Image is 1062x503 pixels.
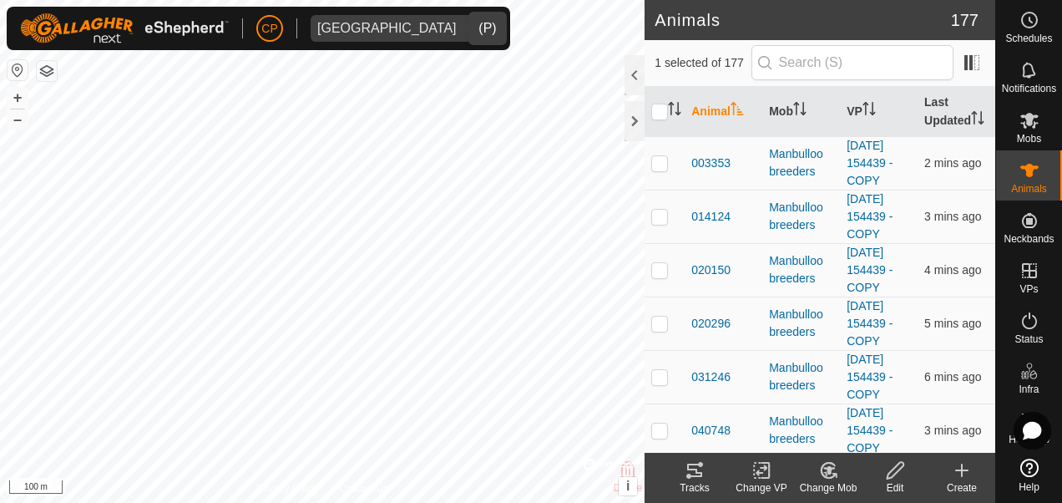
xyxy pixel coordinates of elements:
[655,10,950,30] h2: Animals
[924,317,981,330] span: 13 Aug 2025, 8:19 am
[463,15,497,42] div: dropdown trigger
[668,104,681,118] p-sorticon: Activate to sort
[862,104,876,118] p-sorticon: Activate to sort
[691,262,731,279] span: 020150
[847,246,893,294] a: [DATE] 154439 - COPY
[928,480,995,495] div: Create
[951,8,979,33] span: 177
[924,156,981,170] span: 13 Aug 2025, 8:22 am
[1019,284,1038,294] span: VPs
[924,210,981,223] span: 13 Aug 2025, 8:21 am
[256,481,319,496] a: Privacy Policy
[339,481,388,496] a: Contact Us
[1014,334,1043,344] span: Status
[626,479,630,493] span: i
[619,477,637,495] button: i
[691,368,731,386] span: 031246
[261,20,277,38] span: CP
[661,480,728,495] div: Tracks
[37,61,57,81] button: Map Layers
[769,145,833,180] div: Manbulloo breeders
[1002,84,1056,94] span: Notifications
[918,87,995,137] th: Last Updated
[728,480,795,495] div: Change VP
[847,299,893,348] a: [DATE] 154439 - COPY
[8,88,28,108] button: +
[847,192,893,241] a: [DATE] 154439 - COPY
[847,406,893,455] a: [DATE] 154439 - COPY
[317,22,457,35] div: [GEOGRAPHIC_DATA]
[762,87,840,137] th: Mob
[769,306,833,341] div: Manbulloo breeders
[769,252,833,287] div: Manbulloo breeders
[20,13,229,43] img: Gallagher Logo
[1019,384,1039,394] span: Infra
[1005,33,1052,43] span: Schedules
[691,208,731,226] span: 014124
[840,87,918,137] th: VP
[996,452,1062,499] a: Help
[311,15,463,42] span: Manbulloo Station
[924,424,981,437] span: 13 Aug 2025, 8:21 am
[971,114,984,127] p-sorticon: Activate to sort
[769,359,833,394] div: Manbulloo breeders
[793,104,807,118] p-sorticon: Activate to sort
[751,45,953,80] input: Search (S)
[862,480,928,495] div: Edit
[1019,482,1039,492] span: Help
[8,60,28,80] button: Reset Map
[847,353,893,401] a: [DATE] 154439 - COPY
[1011,184,1047,194] span: Animals
[8,109,28,130] button: –
[691,315,731,333] span: 020296
[924,370,981,384] span: 13 Aug 2025, 8:18 am
[655,54,751,72] span: 1 selected of 177
[795,480,862,495] div: Change Mob
[769,199,833,234] div: Manbulloo breeders
[1009,434,1049,445] span: Heatmap
[731,104,744,118] p-sorticon: Activate to sort
[1017,134,1041,144] span: Mobs
[691,155,731,172] span: 003353
[1004,234,1054,244] span: Neckbands
[685,87,762,137] th: Animal
[847,139,893,187] a: [DATE] 154439 - COPY
[769,413,833,448] div: Manbulloo breeders
[691,422,731,439] span: 040748
[924,263,981,277] span: 13 Aug 2025, 8:20 am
